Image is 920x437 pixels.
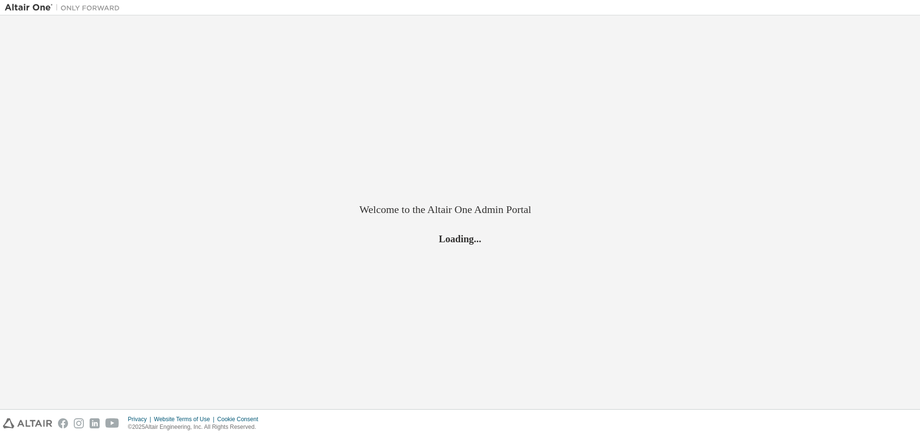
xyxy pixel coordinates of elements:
[5,3,125,12] img: Altair One
[217,415,264,423] div: Cookie Consent
[105,418,119,428] img: youtube.svg
[154,415,217,423] div: Website Terms of Use
[3,418,52,428] img: altair_logo.svg
[74,418,84,428] img: instagram.svg
[128,423,264,431] p: © 2025 Altair Engineering, Inc. All Rights Reserved.
[58,418,68,428] img: facebook.svg
[128,415,154,423] div: Privacy
[90,418,100,428] img: linkedin.svg
[359,203,561,216] h2: Welcome to the Altair One Admin Portal
[359,232,561,245] h2: Loading...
